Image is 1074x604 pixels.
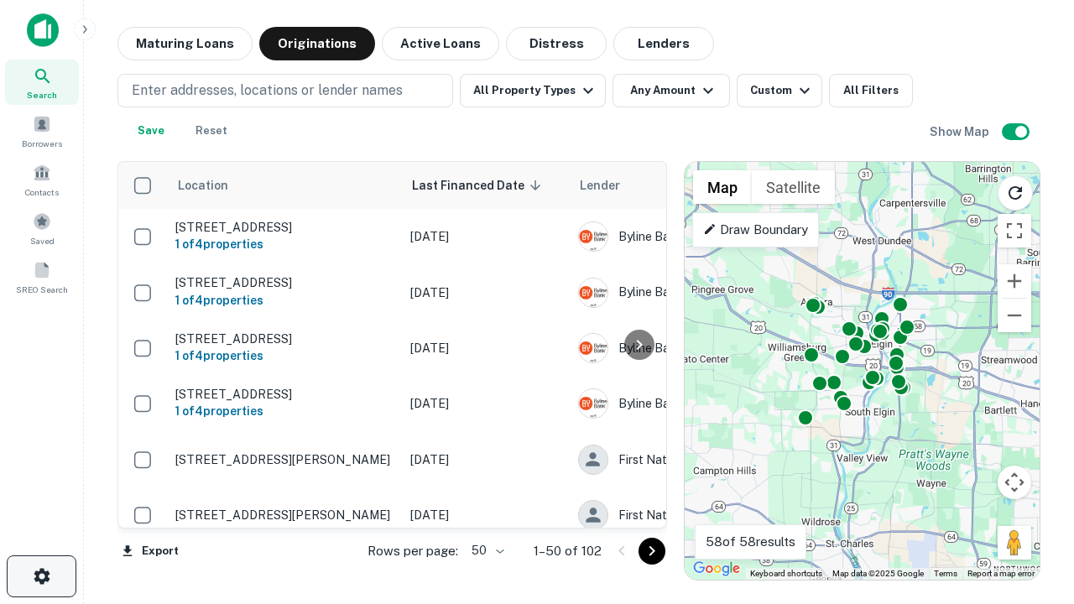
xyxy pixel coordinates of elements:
p: Enter addresses, locations or lender names [132,81,403,101]
button: Zoom in [998,264,1031,298]
button: Any Amount [613,74,730,107]
img: picture [579,389,607,418]
button: Zoom out [998,299,1031,332]
div: First Nations Bank [578,500,830,530]
button: Toggle fullscreen view [998,214,1031,247]
p: [STREET_ADDRESS][PERSON_NAME] [175,508,394,523]
button: Custom [737,74,822,107]
button: Maturing Loans [117,27,253,60]
p: [STREET_ADDRESS] [175,220,394,235]
button: Active Loans [382,27,499,60]
button: Distress [506,27,607,60]
div: Byline Bank [578,278,830,308]
span: Borrowers [22,137,62,150]
span: Lender [580,175,620,195]
div: Byline Bank [578,221,830,252]
p: [STREET_ADDRESS][PERSON_NAME] [175,452,394,467]
button: Lenders [613,27,714,60]
span: Search [27,88,57,102]
div: Byline Bank [578,333,830,363]
img: picture [579,334,607,362]
p: [STREET_ADDRESS] [175,275,394,290]
th: Last Financed Date [402,162,570,209]
a: Open this area in Google Maps (opens a new window) [689,558,744,580]
a: Terms (opens in new tab) [934,569,957,578]
div: Custom [750,81,815,101]
p: [STREET_ADDRESS] [175,387,394,402]
button: Reload search area [998,175,1033,211]
span: Location [177,175,250,195]
iframe: Chat Widget [990,416,1074,497]
img: Google [689,558,744,580]
img: picture [579,279,607,307]
p: 1–50 of 102 [534,541,602,561]
span: Contacts [25,185,59,199]
h6: 1 of 4 properties [175,402,394,420]
span: Map data ©2025 Google [832,569,924,578]
div: First Nations Bank [578,445,830,475]
th: Location [167,162,402,209]
button: All Filters [829,74,913,107]
a: Search [5,60,79,105]
p: Draw Boundary [703,220,808,240]
img: capitalize-icon.png [27,13,59,47]
button: Go to next page [639,538,665,565]
button: Enter addresses, locations or lender names [117,74,453,107]
button: Export [117,539,183,564]
a: Contacts [5,157,79,202]
button: Save your search to get updates of matches that match your search criteria. [124,114,178,148]
p: [STREET_ADDRESS] [175,331,394,346]
p: 58 of 58 results [706,532,795,552]
button: Originations [259,27,375,60]
h6: Show Map [930,122,992,141]
img: picture [579,222,607,251]
p: [DATE] [410,394,561,413]
p: [DATE] [410,506,561,524]
div: 50 [465,539,507,563]
a: SREO Search [5,254,79,299]
button: Show satellite imagery [752,170,835,204]
h6: 1 of 4 properties [175,235,394,253]
span: Saved [30,234,55,247]
button: Reset [185,114,238,148]
p: [DATE] [410,339,561,357]
h6: 1 of 4 properties [175,291,394,310]
button: Show street map [693,170,752,204]
div: Byline Bank [578,388,830,419]
span: Last Financed Date [412,175,546,195]
button: Drag Pegman onto the map to open Street View [998,526,1031,560]
p: [DATE] [410,227,561,246]
h6: 1 of 4 properties [175,346,394,365]
a: Saved [5,206,79,251]
button: Keyboard shortcuts [750,568,822,580]
a: Borrowers [5,108,79,154]
th: Lender [570,162,838,209]
a: Report a map error [967,569,1035,578]
p: [DATE] [410,284,561,302]
span: SREO Search [16,283,68,296]
p: [DATE] [410,450,561,469]
div: 0 0 [685,162,1040,580]
button: All Property Types [460,74,606,107]
p: Rows per page: [368,541,458,561]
